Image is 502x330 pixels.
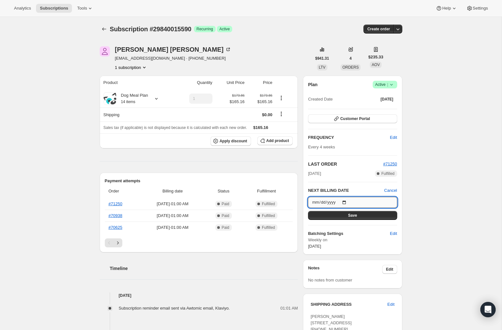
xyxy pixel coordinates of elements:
[219,139,247,144] span: Apply discount
[363,25,394,34] button: Create order
[386,229,401,239] button: Edit
[262,225,275,230] span: Fulfilled
[109,213,122,218] a: #70938
[308,237,397,243] span: Weekly on
[390,134,397,141] span: Edit
[368,54,383,60] span: $235.33
[100,76,174,90] th: Product
[308,170,321,177] span: [DATE]
[248,99,272,105] span: $165.16
[381,97,393,102] span: [DATE]
[100,292,298,299] h4: [DATE]
[308,134,390,141] h2: FREQUENCY
[115,64,147,71] button: Product actions
[308,278,352,282] span: No notes from customer
[367,26,390,32] span: Create order
[222,225,229,230] span: Paid
[308,244,321,249] span: [DATE]
[197,26,213,32] span: Recurring
[100,25,109,34] button: Subscriptions
[375,81,395,88] span: Active
[276,110,286,117] button: Shipping actions
[308,230,390,237] h6: Batching Settings
[73,4,97,13] button: Tools
[104,125,247,130] span: Sales tax (if applicable) is not displayed because it is calculated with each new order.
[10,4,35,13] button: Analytics
[211,136,251,146] button: Apply discount
[382,265,397,274] button: Edit
[110,265,298,272] h2: Timeline
[14,6,31,11] span: Analytics
[377,95,397,104] button: [DATE]
[207,188,240,194] span: Status
[442,6,451,11] span: Help
[349,56,352,61] span: 4
[276,94,286,101] button: Product actions
[214,76,247,90] th: Unit Price
[308,81,318,88] h2: Plan
[109,225,122,230] a: #70625
[384,187,397,194] span: Cancel
[110,26,191,33] span: Subscription #29840015590
[387,82,388,87] span: |
[260,94,272,97] small: $173.86
[312,54,333,63] button: $941.31
[142,224,203,231] span: [DATE] · 01:00 AM
[346,54,355,63] button: 4
[77,6,87,11] span: Tools
[266,138,289,143] span: Add product
[390,230,397,237] span: Edit
[253,125,268,130] span: $165.16
[280,305,298,311] span: 01:01 AM
[386,267,393,272] span: Edit
[104,93,116,104] img: product img
[247,76,274,90] th: Price
[36,4,72,13] button: Subscriptions
[174,76,214,90] th: Quantity
[100,46,110,56] span: Fiona Edmonds
[348,213,357,218] span: Save
[100,108,174,122] th: Shipping
[381,171,394,176] span: Fulfilled
[262,201,275,206] span: Fulfilled
[115,46,231,53] div: [PERSON_NAME] [PERSON_NAME]
[342,65,359,70] span: ORDERS
[121,100,135,104] small: 14 items
[308,96,333,102] span: Created Date
[244,188,289,194] span: Fulfillment
[308,187,384,194] h2: NEXT BILLING DATE
[257,136,293,145] button: Add product
[109,201,122,206] a: #71250
[315,56,329,61] span: $941.31
[105,178,293,184] h2: Payment attempts
[308,265,382,274] h3: Notes
[311,301,387,308] h3: SHIPPING ADDRESS
[372,63,380,67] span: AOV
[142,201,203,207] span: [DATE] · 01:00 AM
[222,201,229,206] span: Paid
[142,188,203,194] span: Billing date
[40,6,68,11] span: Subscriptions
[105,184,140,198] th: Order
[308,145,335,149] span: Every 4 weeks
[387,301,394,308] span: Edit
[230,99,245,105] span: $165.16
[383,161,397,166] a: #71250
[308,114,397,123] button: Customer Portal
[383,161,397,167] button: #71250
[386,132,401,143] button: Edit
[480,302,496,317] div: Open Intercom Messenger
[219,26,230,32] span: Active
[262,213,275,218] span: Fulfilled
[119,306,230,311] span: Subscription reminder email sent via Awtomic email, Klaviyo.
[463,4,492,13] button: Settings
[308,161,383,167] h2: LAST ORDER
[142,213,203,219] span: [DATE] · 01:00 AM
[319,65,326,70] span: LTV
[115,55,231,62] span: [EMAIL_ADDRESS][DOMAIN_NAME] · [PHONE_NUMBER]
[262,112,273,117] span: $0.00
[113,238,122,247] button: Next
[384,299,398,310] button: Edit
[308,211,397,220] button: Save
